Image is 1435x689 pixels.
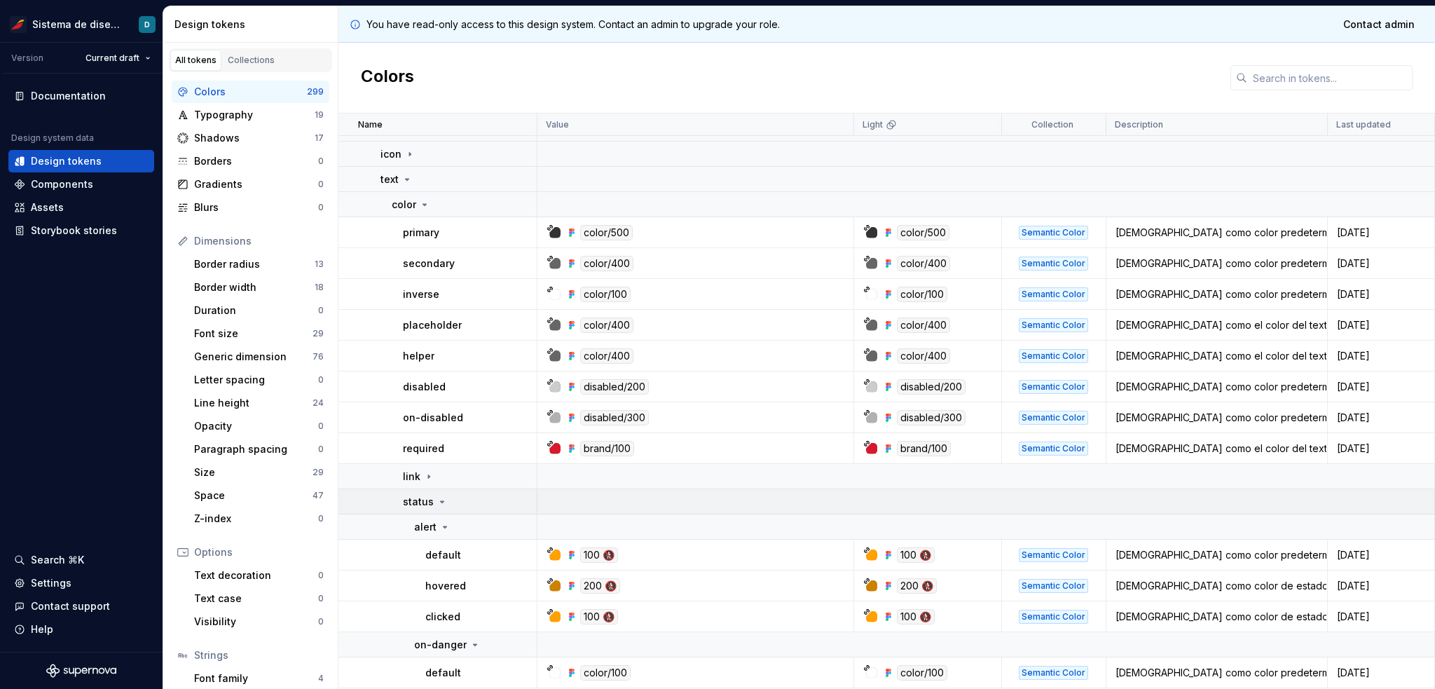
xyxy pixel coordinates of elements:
[194,545,324,559] div: Options
[1107,666,1326,680] div: [DEMOGRAPHIC_DATA] como color predeterminado en textos que se colocan sobre fondos de color dange...
[546,119,569,130] p: Value
[318,374,324,386] div: 0
[580,441,634,456] div: brand/100
[403,380,446,394] p: disabled
[580,225,633,240] div: color/500
[8,219,154,242] a: Storybook stories
[380,147,401,161] p: icon
[194,442,318,456] div: Paragraph spacing
[580,348,633,364] div: color/400
[1343,18,1415,32] span: Contact admin
[1107,287,1326,301] div: [DEMOGRAPHIC_DATA] como color predeterminado en textos que se colocan sobre fondos inversos.
[580,410,649,425] div: disabled/300
[3,9,160,39] button: Sistema de diseño IberiaD
[188,484,329,507] a: Space47
[1328,411,1434,425] div: [DATE]
[194,396,313,410] div: Line height
[1019,579,1088,593] div: Semantic Color
[897,410,966,425] div: disabled/300
[414,638,467,652] p: on-danger
[1107,610,1326,624] div: [DEMOGRAPHIC_DATA] como color de estado posterior al clic en textos que comunican una alerta.
[194,489,313,503] div: Space
[580,578,620,594] div: 200 🚷
[172,173,329,196] a: Gradients0
[1107,349,1326,363] div: [DEMOGRAPHIC_DATA] como el color del texto que sirve para los mensajes de soporte en los text fie...
[313,490,324,501] div: 47
[175,55,217,66] div: All tokens
[1107,318,1326,332] div: [DEMOGRAPHIC_DATA] como el color del texto que sirve como marcador de posición, como dentro de un...
[1107,226,1326,240] div: [DEMOGRAPHIC_DATA] como color predeterminado en textos principales o de mayor énfasis.
[1334,12,1424,37] a: Contact admin
[1328,579,1434,593] div: [DATE]
[897,578,937,594] div: 200 🚷
[1328,442,1434,456] div: [DATE]
[194,465,313,479] div: Size
[403,226,439,240] p: primary
[1019,349,1088,363] div: Semantic Color
[897,547,935,563] div: 100 🚷
[403,495,434,509] p: status
[194,615,318,629] div: Visibility
[1107,579,1326,593] div: [DEMOGRAPHIC_DATA] como color de estado hover en textos que comunican una alerta.
[1328,287,1434,301] div: [DATE]
[31,576,71,590] div: Settings
[8,85,154,107] a: Documentation
[897,379,966,395] div: disabled/200
[1328,666,1434,680] div: [DATE]
[1019,411,1088,425] div: Semantic Color
[172,104,329,126] a: Typography19
[1019,226,1088,240] div: Semantic Color
[31,622,53,636] div: Help
[188,346,329,368] a: Generic dimension76
[8,173,154,196] a: Components
[46,664,116,678] a: Supernova Logo
[188,461,329,484] a: Size29
[403,349,434,363] p: helper
[31,89,106,103] div: Documentation
[315,282,324,293] div: 18
[1115,119,1163,130] p: Description
[194,512,318,526] div: Z-index
[1019,442,1088,456] div: Semantic Color
[188,507,329,530] a: Z-index0
[897,348,950,364] div: color/400
[228,55,275,66] div: Collections
[194,131,315,145] div: Shadows
[392,198,416,212] p: color
[897,441,951,456] div: brand/100
[194,177,318,191] div: Gradients
[1107,548,1326,562] div: [DEMOGRAPHIC_DATA] como color predeterminado en textos que comunican una alerta.
[194,568,318,582] div: Text decoration
[194,592,318,606] div: Text case
[194,257,315,271] div: Border radius
[1328,380,1434,394] div: [DATE]
[1328,349,1434,363] div: [DATE]
[366,18,780,32] p: You have read-only access to this design system. Contact an admin to upgrade your role.
[188,438,329,461] a: Paragraph spacing0
[32,18,122,32] div: Sistema de diseño Iberia
[403,442,444,456] p: required
[318,513,324,524] div: 0
[425,666,461,680] p: default
[194,280,315,294] div: Border width
[188,276,329,299] a: Border width18
[31,200,64,214] div: Assets
[194,234,324,248] div: Dimensions
[194,419,318,433] div: Opacity
[1107,411,1326,425] div: [DEMOGRAPHIC_DATA] como color predeterminado en textos que se colocan sobre fondos de color disab...
[580,287,631,302] div: color/100
[1031,119,1073,130] p: Collection
[1107,380,1326,394] div: [DEMOGRAPHIC_DATA] como color predeterminado en textos que comunican un estado deshabilitados.
[188,253,329,275] a: Border radius13
[358,119,383,130] p: Name
[194,154,318,168] div: Borders
[318,156,324,167] div: 0
[403,257,455,271] p: secondary
[380,172,399,186] p: text
[188,564,329,587] a: Text decoration0
[1336,119,1391,130] p: Last updated
[1328,610,1434,624] div: [DATE]
[307,86,324,97] div: 299
[172,81,329,103] a: Colors299
[8,150,154,172] a: Design tokens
